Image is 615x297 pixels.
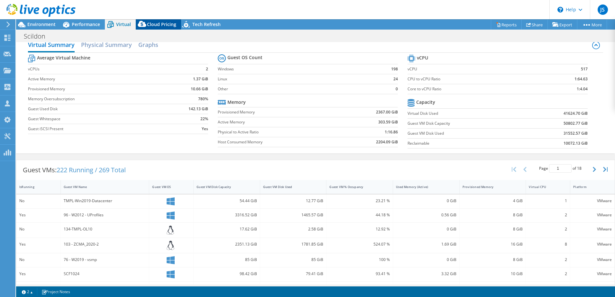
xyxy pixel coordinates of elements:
div: IsRunning [19,185,50,189]
div: VMware [573,270,612,277]
div: 0.56 GiB [396,212,456,219]
div: 10 GiB [463,270,523,277]
b: 2 [206,66,208,72]
b: 303.59 GiB [378,119,398,125]
b: Capacity [416,99,435,105]
b: Guest OS Count [227,54,262,61]
label: Guest VM Disk Used [408,130,525,137]
div: 12.77 GiB [263,197,324,204]
div: Provisioned Memory [463,185,515,189]
b: 31552.57 GiB [564,130,588,137]
div: Platform [573,185,604,189]
div: 2 [529,270,567,277]
div: 44.18 % [329,212,390,219]
span: Tech Refresh [192,21,221,27]
div: 1465.57 GiB [263,212,324,219]
b: 41624.70 GiB [564,110,588,117]
a: Project Notes [37,288,75,296]
div: Guest VM OS [152,185,183,189]
b: 1:16.86 [385,129,398,135]
div: 98.42 GiB [197,270,257,277]
div: 524.07 % [329,241,390,248]
span: Cloud Pricing [147,21,176,27]
div: Yes [19,270,58,277]
div: 16 GiB [463,241,523,248]
div: 85 GiB [197,256,257,263]
div: Guest VM % Occupancy [329,185,382,189]
div: 54.44 GiB [197,197,257,204]
svg: \n [557,7,563,13]
label: Guest iSCSI Present [28,126,165,132]
b: 517 [581,66,588,72]
div: 1.69 GiB [396,241,456,248]
label: Guest VM Disk Capacity [408,120,525,127]
label: Virtual Disk Used [408,110,525,117]
label: Other [218,86,374,92]
div: Guest VM Disk Used [263,185,316,189]
b: 780% [198,96,208,102]
b: 1.37 GiB [193,76,208,82]
label: Linux [218,76,374,82]
b: 10072.13 GiB [564,140,588,147]
span: Virtual [116,21,131,27]
label: vCPU [408,66,540,72]
div: 8 GiB [463,212,523,219]
div: No [19,226,58,233]
div: 8 GiB [463,256,523,263]
div: Virtual CPU [529,185,559,189]
span: Performance [72,21,100,27]
b: 2204.09 GiB [376,139,398,145]
b: 2367.00 GiB [376,109,398,115]
b: 1:64.63 [574,76,588,82]
div: 85 GiB [263,256,324,263]
div: VMware [573,197,612,204]
div: 2351.13 GiB [197,241,257,248]
div: 1781.85 GiB [263,241,324,248]
div: 1 [529,197,567,204]
div: VMware [573,226,612,233]
label: Physical to Active Ratio [218,129,341,135]
label: Provisioned Memory [28,86,165,92]
label: Core to vCPU Ratio [408,86,540,92]
div: 76 - W2019 - vsmp [64,256,146,263]
div: Yes [19,212,58,219]
h2: Physical Summary [81,38,132,51]
div: No [19,197,58,204]
div: 12.92 % [329,226,390,233]
div: 134-TMPL-OL10 [64,226,146,233]
span: JS [598,4,608,15]
label: vCPUs [28,66,165,72]
a: 2 [17,288,37,296]
h1: Scildon [21,33,55,40]
label: Provisioned Memory [218,109,341,115]
div: 0 GiB [396,197,456,204]
div: 23.21 % [329,197,390,204]
a: More [577,20,607,30]
b: 142.13 GiB [188,106,208,112]
label: Host Consumed Memory [218,139,341,145]
label: CPU to vCPU Ratio [408,76,540,82]
h2: Graphs [138,38,158,51]
div: 0 GiB [396,256,456,263]
b: Memory [227,99,246,105]
div: 2 [529,256,567,263]
b: 198 [391,66,398,72]
b: 24 [393,76,398,82]
b: 10.66 GiB [191,86,208,92]
div: 79.41 GiB [263,270,324,277]
div: Guest VM Name [64,185,139,189]
div: 17.62 GiB [197,226,257,233]
div: 3.32 GiB [396,270,456,277]
label: Memory Oversubscription [28,96,165,102]
label: Guest Whitespace [28,116,165,122]
span: Page of [539,164,582,173]
h2: Virtual Summary [28,38,75,52]
div: 103 - ZCMA_2020-2 [64,241,146,248]
div: Guest VM Disk Capacity [197,185,249,189]
div: VMware [573,212,612,219]
div: 8 [529,241,567,248]
label: Active Memory [28,76,165,82]
div: Used Memory (Active) [396,185,449,189]
div: TMPL-Win2019-Datacenter [64,197,146,204]
div: 3316.52 GiB [197,212,257,219]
